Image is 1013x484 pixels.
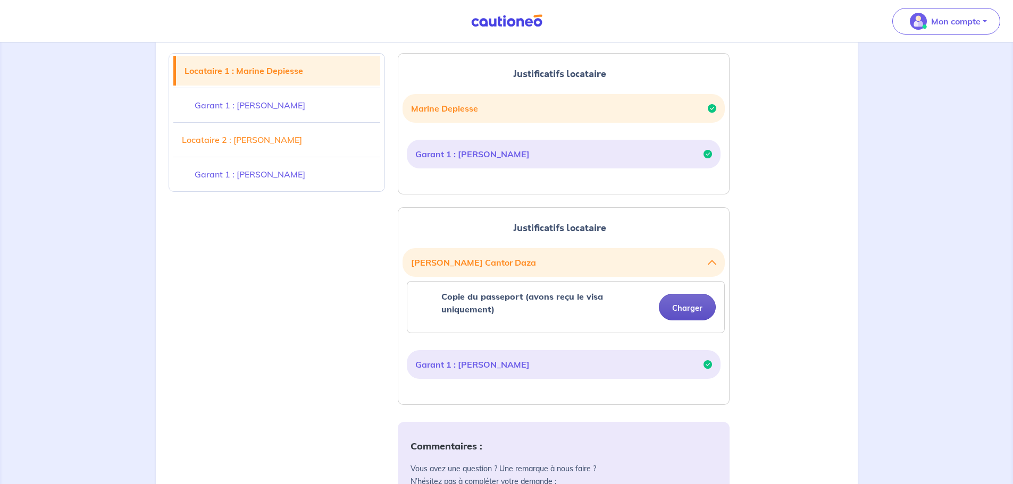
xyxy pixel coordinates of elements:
[411,440,482,452] strong: Commentaires :
[173,159,381,189] a: Garant 1 : [PERSON_NAME]
[659,294,716,320] button: Charger
[176,56,381,86] a: Locataire 1 : Marine Depiesse
[513,221,606,235] span: Justificatifs locataire
[441,291,603,315] strong: Copie du passeport (avons reçu le visa uniquement)
[892,8,1000,35] button: illu_account_valid_menu.svgMon compte
[173,90,381,120] a: Garant 1 : [PERSON_NAME]
[910,13,927,30] img: illu_account_valid_menu.svg
[411,98,716,118] button: Marine Depiesse
[467,14,547,28] img: Cautioneo
[415,144,712,164] button: Garant 1 : [PERSON_NAME]
[513,67,606,81] span: Justificatifs locataire
[415,354,712,375] button: Garant 1 : [PERSON_NAME]
[931,15,981,28] p: Mon compte
[407,281,725,333] div: categoryName: copie-du-passeport-avons-recu-le-visa-uniquement, userCategory: student
[411,252,716,273] button: [PERSON_NAME] Cantor Daza
[173,125,381,155] a: Locataire 2 : [PERSON_NAME]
